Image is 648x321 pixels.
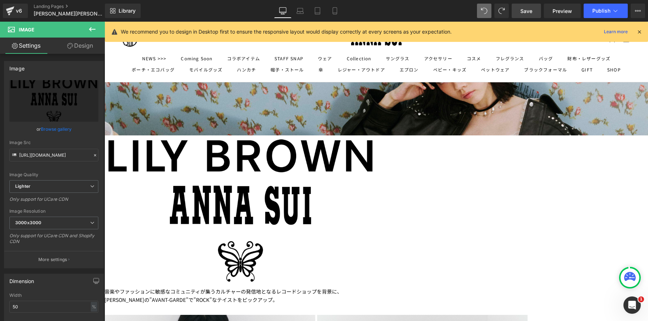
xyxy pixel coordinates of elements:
a: Browse gallery [41,123,72,135]
summary: エプロン [295,44,314,52]
a: Landing Pages [34,4,117,9]
button: More [631,4,645,18]
a: v6 [3,4,28,18]
summary: Collection [242,33,267,40]
a: Preview [544,4,581,18]
div: Image Src [9,140,98,145]
span: Image [19,27,34,32]
div: or [9,125,98,133]
a: Coming Soon [76,33,108,40]
summary: 財布・レザーグッズ [463,33,506,40]
summary: バッグ [434,33,449,40]
summary: コラボアイテム [123,33,155,40]
summary: サングラス [281,33,305,40]
button: Undo [477,4,491,18]
summary: レジャー・アウトドア [233,44,281,52]
button: More settings [4,251,103,268]
summary: 傘 [214,44,219,52]
a: GIFT [477,44,488,52]
button: Publish [584,4,628,18]
div: Image Resolution [9,209,98,214]
div: Dimension [9,274,34,284]
summary: コスメ [362,33,377,40]
a: Tablet [309,4,326,18]
summary: モバイルグッズ [85,44,118,52]
nav: プライマリナビゲーション [17,33,526,52]
a: フレグランス [391,33,420,40]
summary: ベビー・キッズ [329,44,362,52]
summary: ペットウェア [376,44,405,52]
a: Desktop [274,4,291,18]
a: NEWS >>> [38,33,62,40]
iframe: Intercom live chat [623,296,641,314]
span: Publish [592,8,610,14]
img: ANNA SUI NYC [17,9,33,25]
div: Only support for UCare CDN [9,196,98,207]
b: 3000x3000 [15,220,41,225]
div: % [91,302,97,312]
span: Save [520,7,532,15]
div: Image [9,61,25,71]
span: Preview [553,7,572,15]
summary: アクセサリー [320,33,348,40]
a: SHOP [503,44,516,52]
b: Lighter [15,183,30,189]
summary: ウェア [213,33,228,40]
a: Laptop [291,4,309,18]
a: STAFF SNAP [170,33,199,40]
p: More settings [38,256,67,263]
div: Image Quality [9,172,98,177]
a: New Library [105,4,141,18]
summary: ブラックフォーマル [419,44,462,52]
div: v6 [14,6,24,16]
p: We recommend you to design in Desktop first to ensure the responsive layout would display correct... [121,28,452,36]
summary: ハンカチ [132,44,152,52]
summary: 帽子・ストール [166,44,199,52]
input: auto [9,301,98,313]
span: Library [119,8,136,14]
input: Link [9,149,98,161]
a: Mobile [326,4,344,18]
a: Learn more [601,27,631,36]
span: [PERSON_NAME][PERSON_NAME] [34,11,103,17]
summary: ポーチ・エコバッグ [27,44,70,52]
div: Only support for UCare CDN and Shopify CDN [9,233,98,249]
nav: セカンダリナビゲーション [474,12,526,21]
a: Design [54,38,106,54]
div: Width [9,293,98,298]
span: 1 [638,296,644,302]
button: Redo [494,4,509,18]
